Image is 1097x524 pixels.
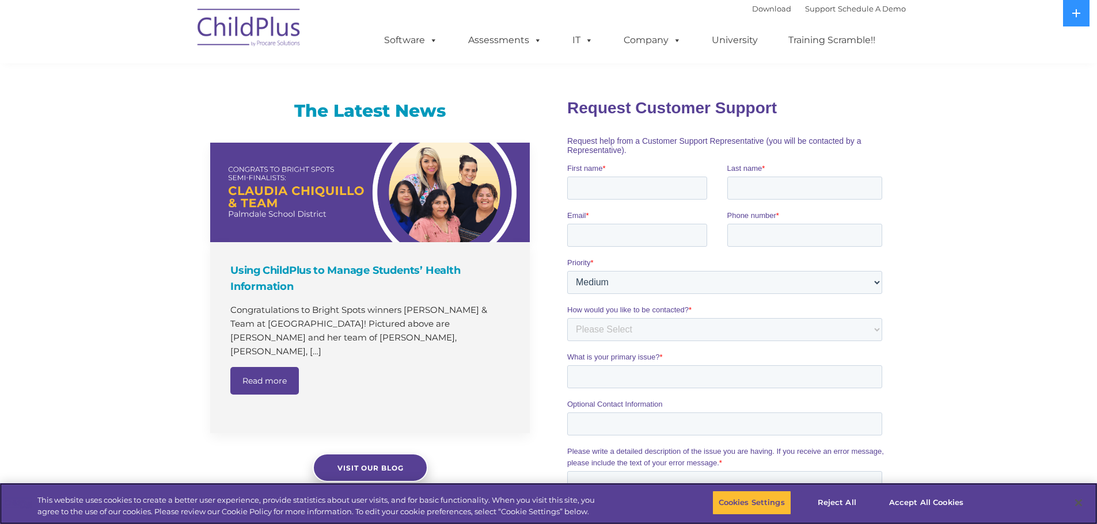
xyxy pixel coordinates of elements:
a: Software [373,29,449,52]
a: Read more [230,367,299,395]
button: Close [1066,490,1091,515]
div: This website uses cookies to create a better user experience, provide statistics about user visit... [37,495,603,517]
a: University [700,29,769,52]
a: Visit our blog [313,453,428,482]
a: Download [752,4,791,13]
p: Congratulations to Bright Spots winners [PERSON_NAME] & Team at [GEOGRAPHIC_DATA]​! Pictured abov... [230,303,513,358]
a: Company [612,29,693,52]
a: Training Scramble!! [777,29,887,52]
a: Support [805,4,836,13]
h3: The Latest News [210,100,530,123]
button: Reject All [801,491,873,515]
button: Accept All Cookies [883,491,970,515]
h4: Using ChildPlus to Manage Students’ Health Information [230,262,513,294]
a: Schedule A Demo [838,4,906,13]
img: ChildPlus by Procare Solutions [192,1,307,58]
a: Assessments [457,29,553,52]
a: IT [561,29,605,52]
button: Cookies Settings [712,491,791,515]
span: Visit our blog [337,464,403,472]
font: | [752,4,906,13]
